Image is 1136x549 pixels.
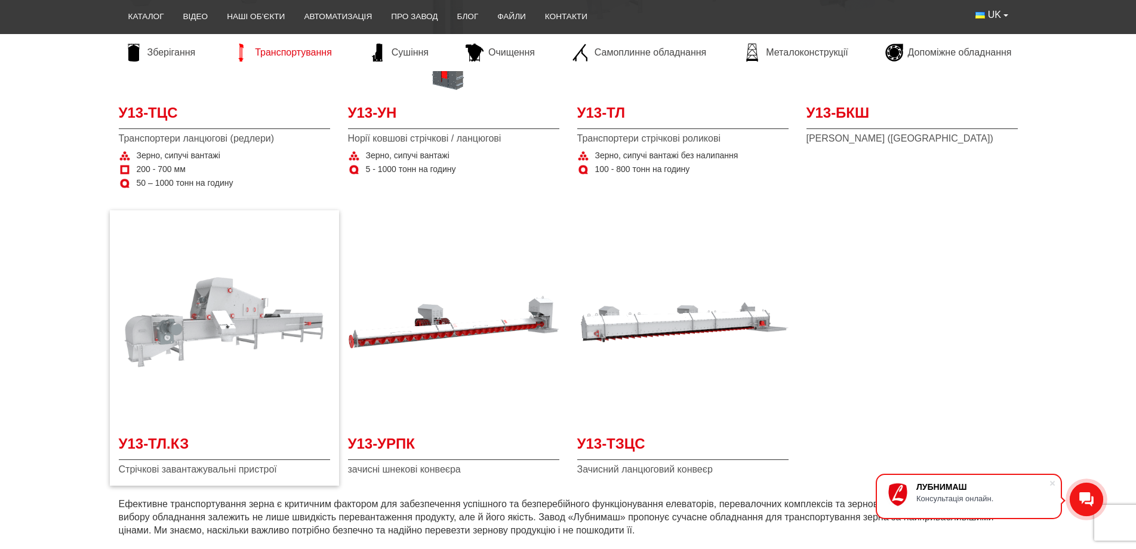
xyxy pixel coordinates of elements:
span: Допоміжне обладнання [908,46,1012,59]
a: Зберігання [119,44,202,62]
a: Очищення [460,44,541,62]
a: Контакти [535,4,597,30]
span: 5 - 1000 тонн на годину [366,164,456,176]
span: Сушіння [392,46,429,59]
p: Ефективне транспортування зерна є критичним фактором для забезпечення успішного та безперебійного... [119,498,1018,538]
span: Самоплинне обладнання [595,46,706,59]
a: Блог [447,4,488,30]
span: Зерно, сипучі вантажі без налипання [595,150,738,162]
a: Металоконструкції [737,44,854,62]
a: Сушіння [363,44,435,62]
a: У13-ТЛ [577,103,789,130]
img: Українська [975,12,985,19]
a: Відео [174,4,218,30]
span: Металоконструкції [766,46,848,59]
span: Транспортери стрічкові роликові [577,132,789,145]
span: Стрічкові завантажувальні пристрої [119,463,330,476]
span: 200 - 700 мм [137,164,186,176]
span: Зберігання [147,46,196,59]
a: У13-ТЛ.КЗ [119,434,330,461]
span: Зачисний ланцюговий конвеєр [577,463,789,476]
span: Транспортери ланцюгові (редлери) [119,132,330,145]
span: Норії ковшові стрічкові / ланцюгові [348,132,559,145]
span: UK [988,8,1001,22]
a: Про завод [381,4,447,30]
span: [PERSON_NAME] ([GEOGRAPHIC_DATA]) [806,132,1018,145]
span: 100 - 800 тонн на годину [595,164,690,176]
a: Допоміжне обладнання [879,44,1018,62]
span: Транспортування [255,46,332,59]
a: У13-УН [348,103,559,130]
span: Очищення [488,46,535,59]
div: ЛУБНИМАШ [916,482,1049,492]
a: Самоплинне обладнання [566,44,712,62]
button: UK [966,4,1017,26]
span: зачисні шнекові конвеєра [348,463,559,476]
a: Наші об’єкти [217,4,294,30]
span: 50 – 1000 тонн на годину [137,177,233,189]
span: Зерно, сипучі вантажі [366,150,450,162]
a: Файли [488,4,535,30]
span: Зерно, сипучі вантажі [137,150,220,162]
a: Автоматизація [294,4,381,30]
a: У13-БКШ [806,103,1018,130]
a: У13-ТЦС [119,103,330,130]
div: Консультація онлайн. [916,494,1049,503]
a: У13-ТЗЦС [577,434,789,461]
a: Транспортування [226,44,338,62]
a: У13-УРПК [348,434,559,461]
a: Каталог [119,4,174,30]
